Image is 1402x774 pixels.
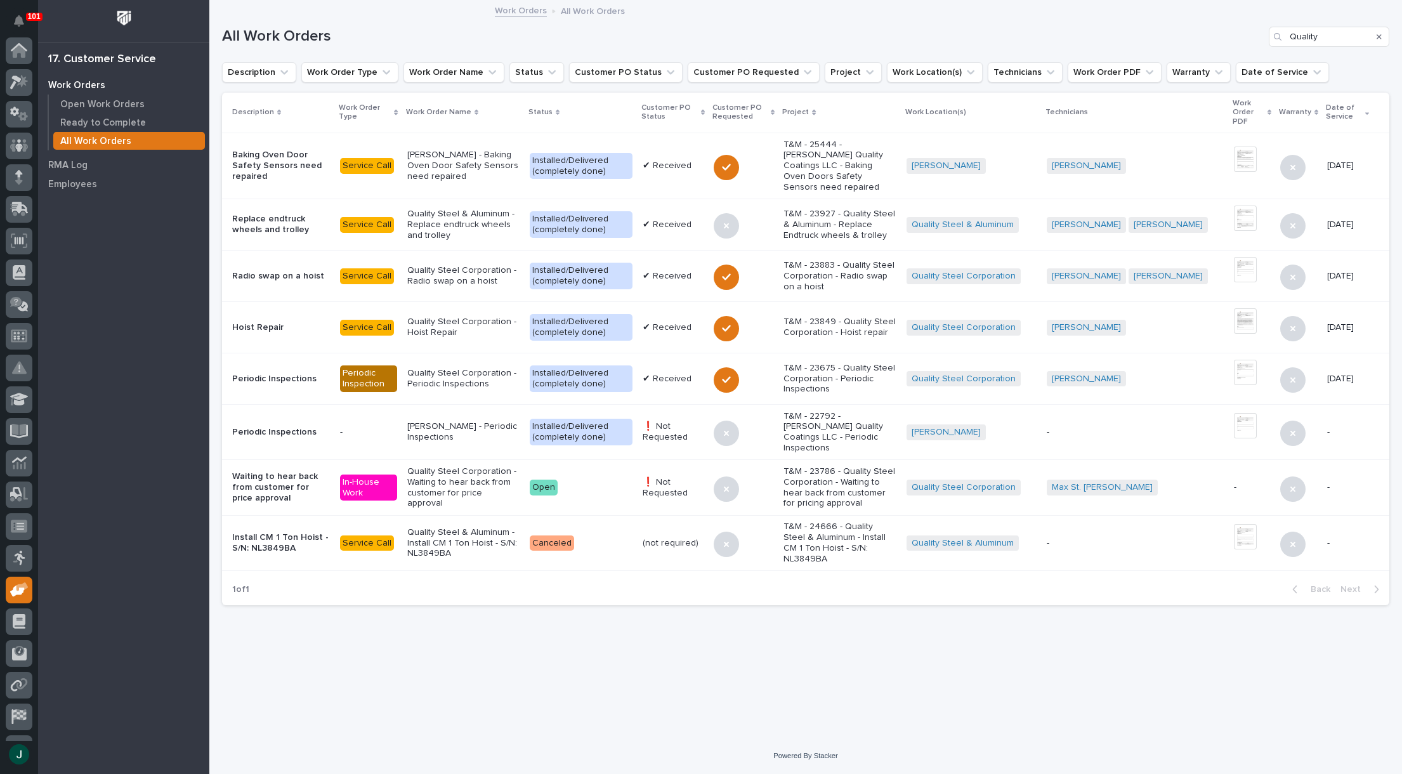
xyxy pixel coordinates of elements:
p: T&M - 23849 - Quality Steel Corporation - Hoist repair [783,317,896,338]
p: Description [232,105,274,119]
button: Work Location(s) [887,62,983,82]
tr: Replace endtruck wheels and trolleyService CallQuality Steel & Aluminum - Replace endtruck wheels... [222,199,1389,251]
button: Work Order PDF [1068,62,1162,82]
a: [PERSON_NAME] [912,427,981,438]
p: Quality Steel Corporation - Waiting to hear back from customer for price approval [407,466,520,509]
p: Date of Service [1326,101,1362,124]
tr: Install CM 1 Ton Hoist - S/N: NL3849BAService CallQuality Steel & Aluminum - Install CM 1 Ton Hoi... [222,515,1389,570]
a: [PERSON_NAME] [1052,161,1121,171]
p: Baking Oven Door Safety Sensors need repaired [232,150,330,181]
button: Customer PO Requested [688,62,820,82]
button: users-avatar [6,741,32,768]
p: ✔ Received [643,374,704,384]
a: RMA Log [38,155,209,174]
a: Quality Steel Corporation [912,271,1016,282]
p: Quality Steel Corporation - Hoist Repair [407,317,520,338]
p: [DATE] [1327,322,1369,333]
img: Workspace Logo [112,6,136,30]
div: Installed/Delivered (completely done) [530,419,632,445]
p: 1 of 1 [222,574,259,605]
a: [PERSON_NAME] [1134,271,1203,282]
button: Work Order Type [301,62,398,82]
button: Project [825,62,882,82]
p: Quality Steel Corporation - Radio swap on a hoist [407,265,520,287]
a: [PERSON_NAME] [1134,220,1203,230]
p: [PERSON_NAME] - Periodic Inspections [407,421,520,443]
a: All Work Orders [49,132,209,150]
div: In-House Work [340,475,397,501]
button: Description [222,62,296,82]
p: RMA Log [48,160,88,171]
p: Project [782,105,809,119]
p: - [1327,482,1369,493]
button: Back [1282,584,1335,595]
p: [DATE] [1327,271,1369,282]
div: Service Call [340,268,394,284]
tr: Periodic Inspections-[PERSON_NAME] - Periodic InspectionsInstalled/Delivered (completely done)❗ N... [222,405,1389,460]
p: Warranty [1279,105,1311,119]
p: Open Work Orders [60,99,145,110]
p: Customer PO Status [641,101,698,124]
p: ✔ Received [643,220,704,230]
div: Installed/Delivered (completely done) [530,211,632,238]
a: Employees [38,174,209,193]
a: Work Orders [495,3,547,17]
a: Ready to Complete [49,114,209,131]
p: Replace endtruck wheels and trolley [232,214,330,235]
a: Quality Steel Corporation [912,482,1016,493]
div: Service Call [340,320,394,336]
div: Installed/Delivered (completely done) [530,153,632,180]
button: Work Order Name [403,62,504,82]
tr: Radio swap on a hoistService CallQuality Steel Corporation - Radio swap on a hoistInstalled/Deliv... [222,251,1389,302]
p: - [1327,427,1369,438]
p: Waiting to hear back from customer for price approval [232,471,330,503]
div: Installed/Delivered (completely done) [530,263,632,289]
div: Service Call [340,158,394,174]
span: Back [1303,584,1330,595]
div: Notifications101 [16,15,32,36]
a: Open Work Orders [49,95,209,113]
p: Hoist Repair [232,322,330,333]
button: Customer PO Status [569,62,683,82]
button: Technicians [988,62,1063,82]
div: Search [1269,27,1389,47]
div: Canceled [530,535,574,551]
a: [PERSON_NAME] [1052,271,1121,282]
p: [DATE] [1327,374,1369,384]
p: T&M - 24666 - Quality Steel & Aluminum - Install CM 1 Ton Hoist - S/N: NL3849BA [783,521,896,564]
a: [PERSON_NAME] [1052,220,1121,230]
p: [PERSON_NAME] - Baking Oven Door Safety Sensors need repaired [407,150,520,181]
p: T&M - 23675 - Quality Steel Corporation - Periodic Inspections [783,363,896,395]
a: [PERSON_NAME] [912,161,981,171]
p: T&M - 25444 - [PERSON_NAME] Quality Coatings LLC - Baking Oven Doors Safety Sensors need repaired [783,140,896,193]
p: Ready to Complete [60,117,146,129]
tr: Periodic InspectionsPeriodic InspectionQuality Steel Corporation - Periodic InspectionsInstalled/... [222,353,1389,405]
p: Work Order PDF [1233,96,1264,129]
button: Status [509,62,564,82]
p: Quality Steel & Aluminum - Install CM 1 Ton Hoist - S/N: NL3849BA [407,527,520,559]
p: - [340,427,397,438]
p: T&M - 22792 - [PERSON_NAME] Quality Coatings LLC - Periodic Inspections [783,411,896,454]
a: Quality Steel Corporation [912,374,1016,384]
p: Radio swap on a hoist [232,271,330,282]
p: - [1327,538,1369,549]
p: [DATE] [1327,161,1369,171]
p: Customer PO Requested [712,101,768,124]
a: Quality Steel & Aluminum [912,220,1014,230]
p: ❗ Not Requested [643,421,704,443]
p: T&M - 23927 - Quality Steel & Aluminum - Replace Endtruck wheels & trolley [783,209,896,240]
p: Status [528,105,553,119]
div: Service Call [340,535,394,551]
h1: All Work Orders [222,27,1264,46]
p: Work Order Name [406,105,471,119]
p: Periodic Inspections [232,427,330,438]
a: [PERSON_NAME] [1052,374,1121,384]
a: [PERSON_NAME] [1052,322,1121,333]
p: - [1234,482,1270,493]
div: Open [530,480,558,495]
a: Quality Steel Corporation [912,322,1016,333]
button: Next [1335,584,1389,595]
a: Work Orders [38,75,209,95]
div: Service Call [340,217,394,233]
p: All Work Orders [561,3,625,17]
